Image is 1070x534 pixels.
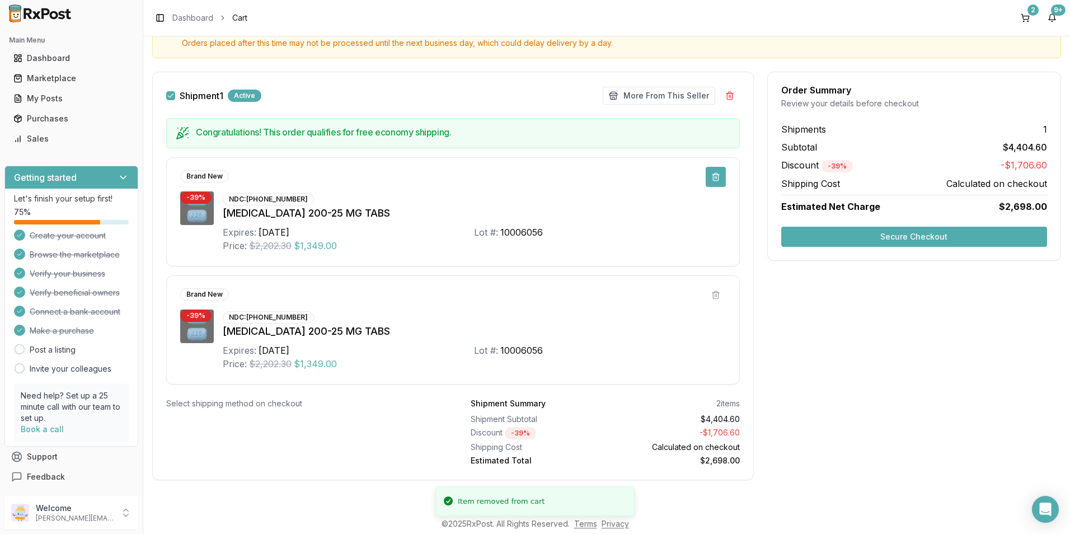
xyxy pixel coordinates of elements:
[822,160,853,172] div: - 39 %
[946,177,1047,190] span: Calculated on checkout
[4,90,138,107] button: My Posts
[180,170,229,182] div: Brand New
[11,504,29,522] img: User avatar
[1027,4,1039,16] div: 2
[259,226,289,239] div: [DATE]
[223,344,256,357] div: Expires:
[471,414,600,425] div: Shipment Subtotal
[30,230,106,241] span: Create your account
[1003,140,1047,154] span: $4,404.60
[4,110,138,128] button: Purchases
[1016,9,1034,27] button: 2
[166,398,435,409] div: Select shipping method on checkout
[609,414,739,425] div: $4,404.60
[249,357,292,371] span: $2,202.30
[574,519,597,528] a: Terms
[471,455,600,466] div: Estimated Total
[500,226,543,239] div: 10006056
[172,12,213,24] a: Dashboard
[4,130,138,148] button: Sales
[223,324,726,339] div: [MEDICAL_DATA] 200-25 MG TABS
[9,88,134,109] a: My Posts
[471,398,546,409] div: Shipment Summary
[9,68,134,88] a: Marketplace
[228,90,261,102] div: Active
[4,69,138,87] button: Marketplace
[781,177,840,190] span: Shipping Cost
[505,427,536,439] div: - 39 %
[1043,123,1047,136] span: 1
[36,514,114,523] p: [PERSON_NAME][EMAIL_ADDRESS][DOMAIN_NAME]
[259,344,289,357] div: [DATE]
[223,205,726,221] div: [MEDICAL_DATA] 200-25 MG TABS
[14,193,129,204] p: Let's finish your setup first!
[180,288,229,301] div: Brand New
[500,344,543,357] div: 10006056
[30,344,76,355] a: Post a listing
[30,249,120,260] span: Browse the marketplace
[781,123,826,136] span: Shipments
[474,344,498,357] div: Lot #:
[223,193,314,205] div: NDC: [PHONE_NUMBER]
[13,133,129,144] div: Sales
[474,226,498,239] div: Lot #:
[781,86,1047,95] div: Order Summary
[180,91,223,100] label: Shipment 1
[223,226,256,239] div: Expires:
[223,357,247,371] div: Price:
[30,306,120,317] span: Connect a bank account
[223,311,314,324] div: NDC: [PHONE_NUMBER]
[13,113,129,124] div: Purchases
[13,53,129,64] div: Dashboard
[4,467,138,487] button: Feedback
[14,171,77,184] h3: Getting started
[294,357,337,371] span: $1,349.00
[223,239,247,252] div: Price:
[999,200,1047,213] span: $2,698.00
[1001,158,1047,172] span: -$1,706.60
[30,287,120,298] span: Verify beneficial owners
[180,310,214,343] img: Descovy 200-25 MG TABS
[182,38,1052,49] span: Orders placed after this time may not be processed until the next business day, which could delay...
[4,4,76,22] img: RxPost Logo
[781,98,1047,109] div: Review your details before checkout
[609,442,739,453] div: Calculated on checkout
[180,310,212,322] div: - 39 %
[781,201,880,212] span: Estimated Net Charge
[9,48,134,68] a: Dashboard
[180,191,212,204] div: - 39 %
[603,87,715,105] button: More From This Seller
[716,398,740,409] div: 2 items
[294,239,337,252] span: $1,349.00
[609,455,739,466] div: $2,698.00
[21,390,122,424] p: Need help? Set up a 25 minute call with our team to set up.
[30,363,111,374] a: Invite your colleagues
[781,227,1047,247] button: Secure Checkout
[781,140,817,154] span: Subtotal
[13,93,129,104] div: My Posts
[27,471,65,483] span: Feedback
[9,129,134,149] a: Sales
[9,109,134,129] a: Purchases
[36,503,114,514] p: Welcome
[471,427,600,439] div: Discount
[249,239,292,252] span: $2,202.30
[30,268,105,279] span: Verify your business
[30,325,94,336] span: Make a purchase
[4,49,138,67] button: Dashboard
[781,160,853,171] span: Discount
[458,496,545,507] div: Item removed from cart
[13,73,129,84] div: Marketplace
[196,128,730,137] h5: Congratulations! This order qualifies for free economy shipping.
[609,427,739,439] div: - $1,706.60
[14,207,31,218] span: 75 %
[172,12,247,24] nav: breadcrumb
[232,12,247,24] span: Cart
[180,191,214,225] img: Descovy 200-25 MG TABS
[471,442,600,453] div: Shipping Cost
[21,424,64,434] a: Book a call
[1032,496,1059,523] div: Open Intercom Messenger
[9,36,134,45] h2: Main Menu
[4,447,138,467] button: Support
